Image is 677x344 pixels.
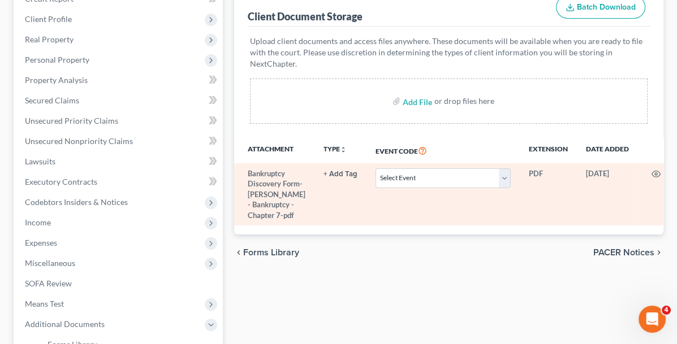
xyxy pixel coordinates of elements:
[25,319,105,329] span: Additional Documents
[25,156,55,166] span: Lawsuits
[248,10,363,23] div: Client Document Storage
[324,168,357,179] a: + Add Tag
[16,273,223,294] a: SOFA Review
[25,55,89,64] span: Personal Property
[25,95,79,105] span: Secured Claims
[662,306,671,315] span: 4
[16,172,223,192] a: Executory Contracts
[577,163,638,225] td: [DATE]
[250,36,648,69] p: Upload client documents and access files anywhere. These documents will be available when you are...
[16,90,223,111] a: Secured Claims
[25,75,88,85] span: Property Analysis
[234,163,314,225] td: Bankruptcy Discovery Form-[PERSON_NAME] - Bankruptcy - Chapter 7-pdf
[16,131,223,151] a: Unsecured Nonpriority Claims
[577,2,636,12] span: Batch Download
[520,163,577,225] td: PDF
[25,177,97,186] span: Executory Contracts
[25,258,75,268] span: Miscellaneous
[234,137,314,163] th: Attachment
[16,70,223,90] a: Property Analysis
[324,171,357,178] button: + Add Tag
[243,248,299,257] span: Forms Library
[234,248,243,257] i: chevron_left
[639,306,666,333] iframe: Intercom live chat
[577,137,638,163] th: Date added
[25,136,133,146] span: Unsecured Nonpriority Claims
[234,248,299,257] button: chevron_left Forms Library
[324,146,347,153] button: TYPEunfold_more
[16,151,223,172] a: Lawsuits
[520,137,577,163] th: Extension
[25,278,72,288] span: SOFA Review
[25,116,118,125] span: Unsecured Priority Claims
[16,111,223,131] a: Unsecured Priority Claims
[25,14,72,24] span: Client Profile
[654,248,663,257] i: chevron_right
[25,238,57,247] span: Expenses
[340,146,347,153] i: unfold_more
[25,197,128,207] span: Codebtors Insiders & Notices
[25,217,51,227] span: Income
[593,248,663,257] button: PACER Notices chevron_right
[434,95,494,107] div: or drop files here
[593,248,654,257] span: PACER Notices
[25,299,64,308] span: Means Test
[366,137,520,163] th: Event Code
[25,34,74,44] span: Real Property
